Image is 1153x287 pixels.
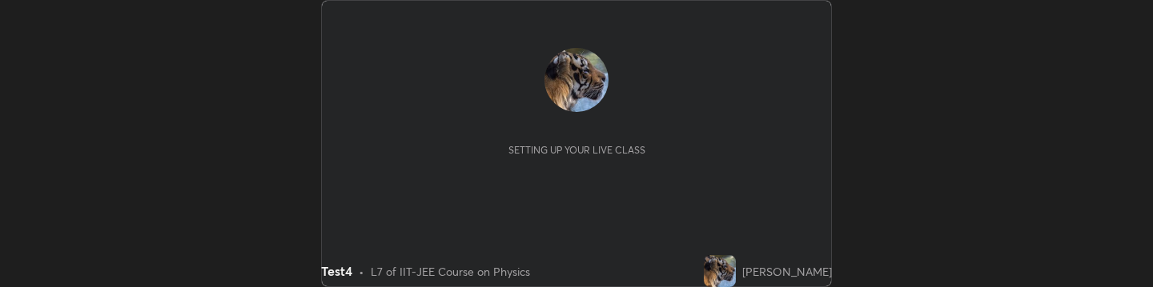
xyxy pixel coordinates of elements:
img: d5b3edce846c42f48428f40db643a916.file [704,255,736,287]
img: d5b3edce846c42f48428f40db643a916.file [544,48,609,112]
div: Setting up your live class [508,144,645,156]
div: L7 of IIT-JEE Course on Physics [371,263,530,280]
div: Test4 [321,261,352,281]
div: • [359,263,364,280]
div: [PERSON_NAME] [742,263,832,280]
